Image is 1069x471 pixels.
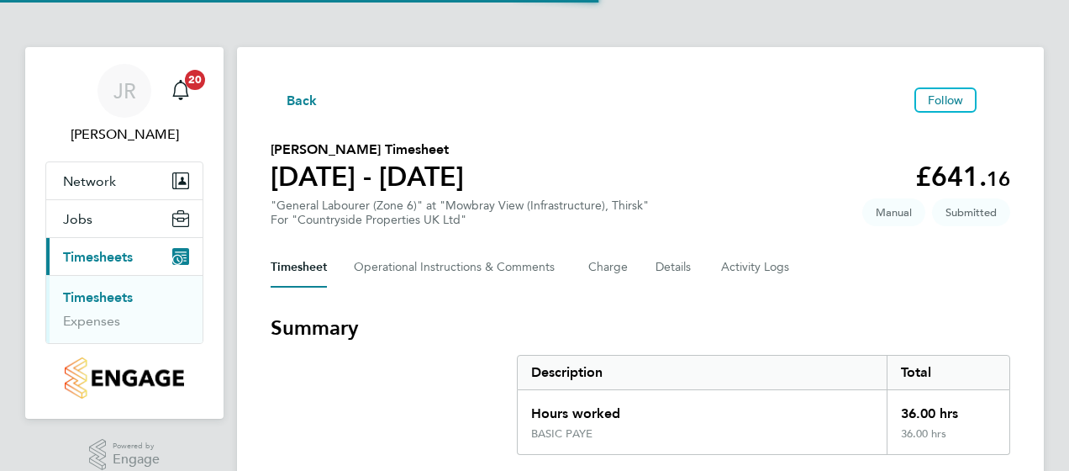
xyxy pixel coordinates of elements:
[25,47,224,419] nav: Main navigation
[271,160,464,193] h1: [DATE] - [DATE]
[63,249,133,265] span: Timesheets
[287,91,318,111] span: Back
[271,213,649,227] div: For "Countryside Properties UK Ltd"
[45,64,203,145] a: JR[PERSON_NAME]
[63,313,120,329] a: Expenses
[932,198,1010,226] span: This timesheet is Submitted.
[46,200,203,237] button: Jobs
[113,439,160,453] span: Powered by
[721,247,792,288] button: Activity Logs
[588,247,629,288] button: Charge
[271,315,1010,341] h3: Summary
[928,93,963,108] span: Follow
[517,355,1010,455] div: Summary
[271,247,327,288] button: Timesheet
[531,427,592,441] div: BASIC PAYE
[63,289,133,305] a: Timesheets
[915,161,1010,193] app-decimal: £641.
[887,356,1009,389] div: Total
[164,64,197,118] a: 20
[271,198,649,227] div: "General Labourer (Zone 6)" at "Mowbray View (Infrastructure), Thirsk"
[987,167,1010,191] span: 16
[113,452,160,467] span: Engage
[656,247,694,288] button: Details
[185,70,205,90] span: 20
[45,357,203,399] a: Go to home page
[113,80,136,102] span: JR
[46,162,203,199] button: Network
[271,140,464,160] h2: [PERSON_NAME] Timesheet
[46,238,203,275] button: Timesheets
[983,96,1010,104] button: Timesheets Menu
[518,390,887,427] div: Hours worked
[63,211,92,227] span: Jobs
[63,173,116,189] span: Network
[862,198,925,226] span: This timesheet was manually created.
[887,390,1009,427] div: 36.00 hrs
[914,87,977,113] button: Follow
[887,427,1009,454] div: 36.00 hrs
[271,89,318,110] button: Back
[65,357,183,399] img: countryside-properties-logo-retina.png
[89,439,161,471] a: Powered byEngage
[45,124,203,145] span: Josh Russell
[518,356,887,389] div: Description
[354,247,561,288] button: Operational Instructions & Comments
[46,275,203,343] div: Timesheets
